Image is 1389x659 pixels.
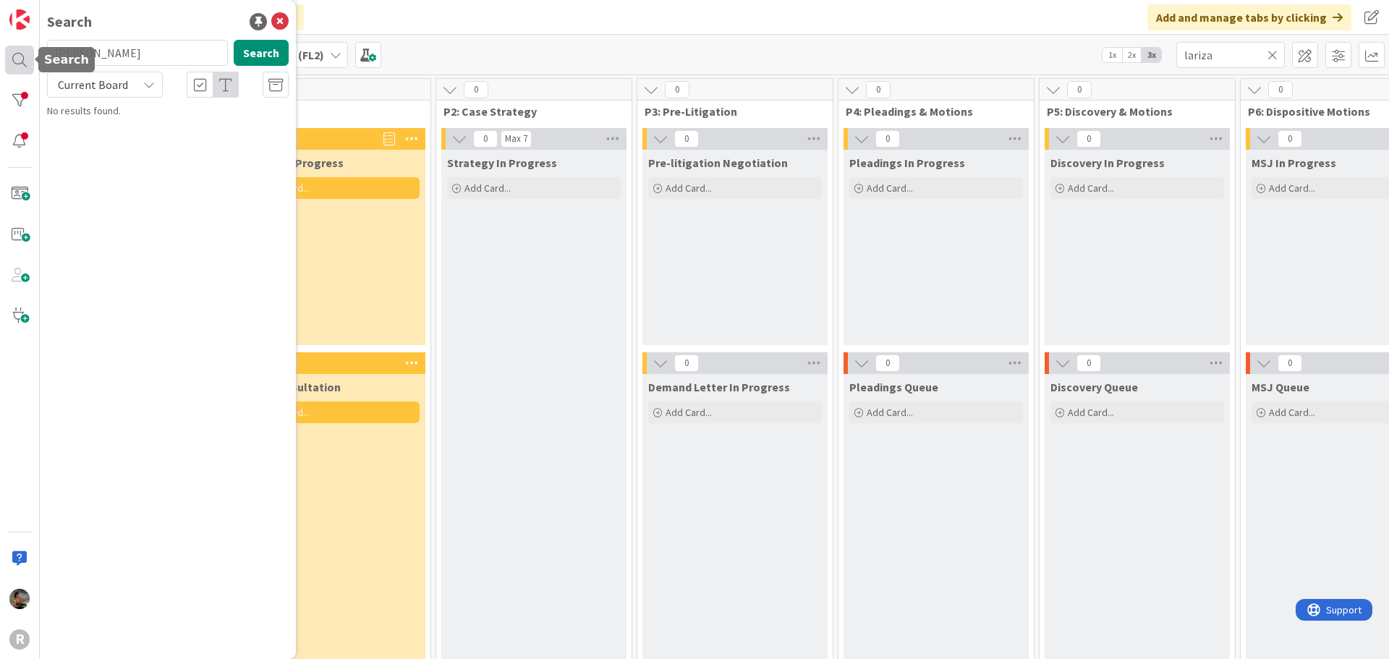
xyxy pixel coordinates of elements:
[875,354,900,372] span: 0
[47,40,228,66] input: Search for title...
[505,135,527,143] div: Max 7
[1076,130,1101,148] span: 0
[58,77,128,92] span: Current Board
[867,406,913,419] span: Add Card...
[1252,156,1336,170] span: MSJ In Progress
[473,130,498,148] span: 0
[1269,182,1315,195] span: Add Card...
[44,53,89,67] h5: Search
[665,81,689,98] span: 0
[1067,81,1092,98] span: 0
[1047,104,1217,119] span: P5: Discovery & Motions
[1050,156,1165,170] span: Discovery In Progress
[1269,406,1315,419] span: Add Card...
[867,182,913,195] span: Add Card...
[1103,48,1122,62] span: 1x
[1068,406,1114,419] span: Add Card...
[1268,81,1293,98] span: 0
[9,629,30,650] div: R
[1278,354,1302,372] span: 0
[866,81,891,98] span: 0
[875,130,900,148] span: 0
[1278,130,1302,148] span: 0
[849,156,965,170] span: Pleadings In Progress
[9,589,30,609] img: MW
[674,130,699,148] span: 0
[30,2,66,20] span: Support
[1068,182,1114,195] span: Add Card...
[648,156,788,170] span: Pre-litigation Negotiation
[464,81,488,98] span: 0
[1142,48,1161,62] span: 3x
[47,103,289,119] div: No results found.
[1076,354,1101,372] span: 0
[1147,4,1351,30] div: Add and manage tabs by clicking
[1122,48,1142,62] span: 2x
[464,182,511,195] span: Add Card...
[666,406,712,419] span: Add Card...
[234,40,289,66] button: Search
[645,104,815,119] span: P3: Pre-Litigation
[1176,42,1285,68] input: Quick Filter...
[849,380,938,394] span: Pleadings Queue
[666,182,712,195] span: Add Card...
[47,11,92,33] div: Search
[1252,380,1309,394] span: MSJ Queue
[242,104,412,119] span: P1: Intake
[648,380,790,394] span: Demand Letter In Progress
[447,156,557,170] span: Strategy In Progress
[846,104,1016,119] span: P4: Pleadings & Motions
[1050,380,1138,394] span: Discovery Queue
[443,104,613,119] span: P2: Case Strategy
[674,354,699,372] span: 0
[9,9,30,30] img: Visit kanbanzone.com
